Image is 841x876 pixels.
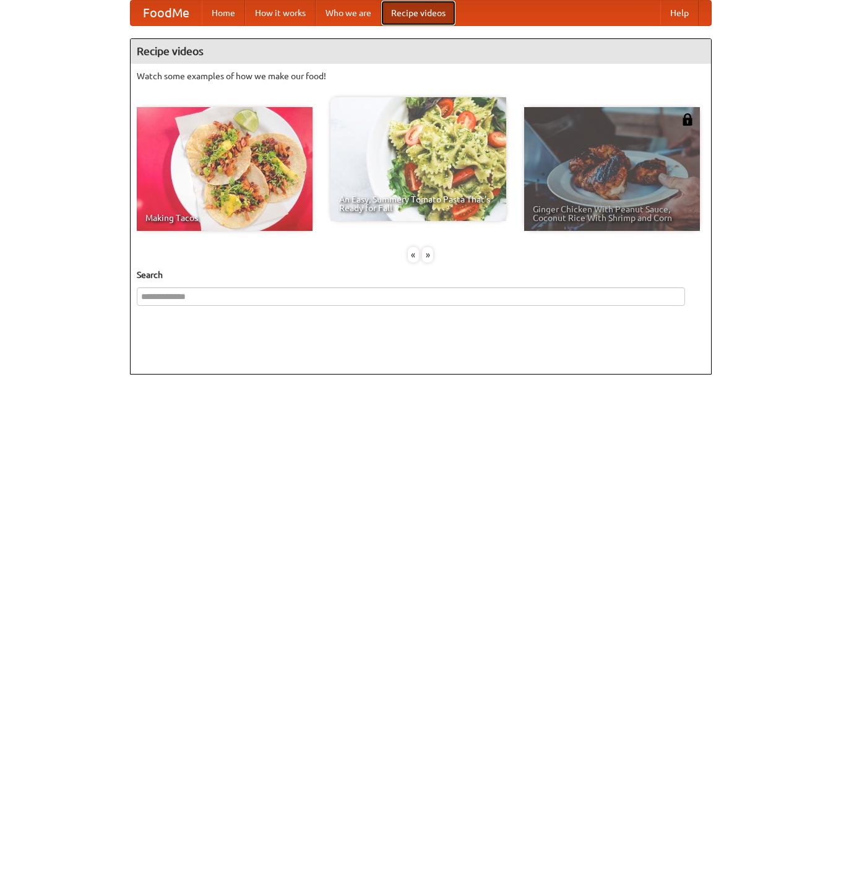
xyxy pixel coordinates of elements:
a: Recipe videos [381,1,455,25]
a: Help [660,1,699,25]
p: Watch some examples of how we make our food! [137,70,705,82]
a: FoodMe [131,1,202,25]
span: Making Tacos [145,214,304,222]
a: Home [202,1,245,25]
a: Who we are [316,1,381,25]
a: An Easy, Summery Tomato Pasta That's Ready for Fall [330,97,506,221]
a: Making Tacos [137,107,313,231]
h5: Search [137,269,705,281]
div: « [408,247,419,262]
a: How it works [245,1,316,25]
img: 483408.png [681,113,694,126]
span: An Easy, Summery Tomato Pasta That's Ready for Fall [339,195,498,212]
h4: Recipe videos [131,39,711,64]
div: » [422,247,433,262]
